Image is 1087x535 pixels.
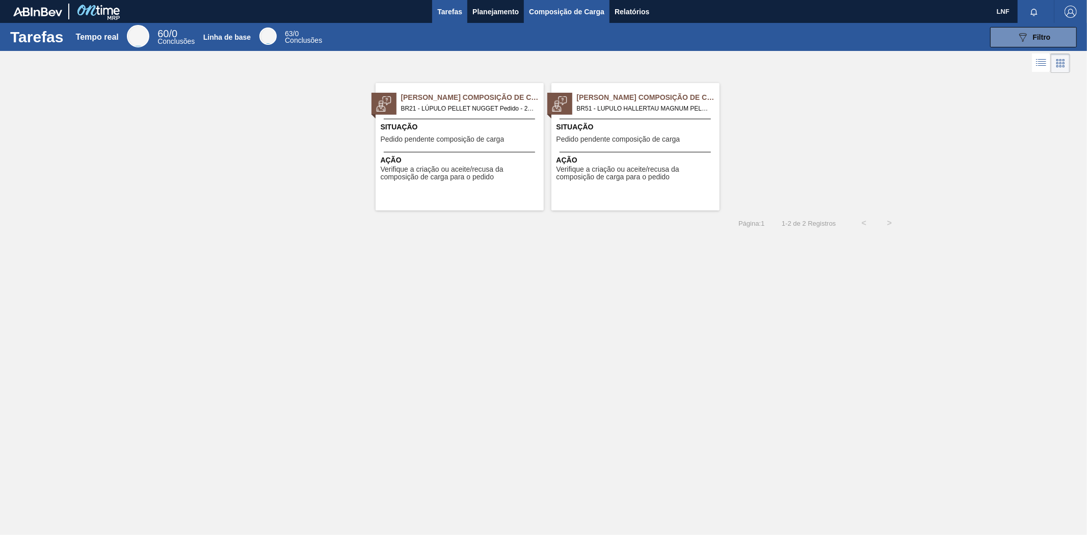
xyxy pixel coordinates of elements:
[437,8,462,16] font: Tarefas
[1018,5,1050,19] button: Notificações
[381,122,541,132] span: Situação
[556,136,680,143] span: Pedido pendente composição de carga
[862,219,866,227] font: <
[376,96,391,112] img: status
[203,33,251,41] font: Linha de base
[381,165,503,181] font: Verifique a criação ou aceite/recusa da composição de carga para o pedido
[285,31,322,44] div: Linha de base
[615,8,649,16] font: Relatórios
[259,28,277,45] div: Linha de base
[761,220,764,227] font: 1
[401,93,552,101] font: [PERSON_NAME] Composição de Carga
[788,220,791,227] font: 2
[285,36,322,44] font: Conclusões
[1051,53,1070,73] div: Visão em Cartões
[401,92,544,103] span: Pedido Aguardando Composição de Carga
[1033,33,1051,41] font: Filtro
[293,30,295,38] font: /
[577,103,711,114] span: BR51 - LUPULO HALLERTAU MAGNUM PELLET Pedido - 2045121
[577,105,763,112] font: BR51 - LUPULO HALLERTAU MAGNUM PELLET Pedido - 2045121
[990,27,1077,47] button: Filtro
[172,28,177,39] font: 0
[552,96,567,112] img: status
[157,37,195,45] font: Conclusões
[1032,53,1051,73] div: Visão em Lista
[76,33,119,41] font: Tempo real
[401,105,548,112] font: BR21 - LÚPULO PELLET NUGGET Pedido - 2023740
[157,30,195,45] div: Tempo real
[785,220,787,227] font: -
[738,220,759,227] font: Página
[529,8,604,16] font: Composição de Carga
[381,156,402,164] font: Ação
[13,7,62,16] img: TNhmsLtSVTkK8tSr43FrP2fwEKptu5GPRR3wAAAABJRU5ErkJggg==
[577,93,728,101] font: [PERSON_NAME] Composição de Carga
[997,8,1010,15] font: LNF
[803,220,806,227] font: 2
[1065,6,1077,18] img: Sair
[556,135,680,143] font: Pedido pendente composição de carga
[556,123,594,131] font: Situação
[577,92,720,103] span: Pedido Aguardando Composição de Carga
[381,135,505,143] font: Pedido pendente composição de carga
[782,220,785,227] font: 1
[759,220,761,227] font: :
[851,210,877,236] button: <
[157,28,169,39] span: 60
[381,123,418,131] font: Situação
[285,30,293,38] span: 63
[169,28,172,39] font: /
[793,220,801,227] font: de
[381,136,505,143] span: Pedido pendente composição de carga
[808,220,836,227] font: Registros
[295,30,299,38] font: 0
[887,219,892,227] font: >
[556,165,679,181] font: Verifique a criação ou aceite/recusa da composição de carga para o pedido
[127,25,149,47] div: Tempo real
[556,156,577,164] font: Ação
[556,122,717,132] span: Situação
[472,8,519,16] font: Planejamento
[877,210,902,236] button: >
[401,103,536,114] span: BR21 - LÚPULO PELLET NUGGET Pedido - 2023740
[10,29,64,45] font: Tarefas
